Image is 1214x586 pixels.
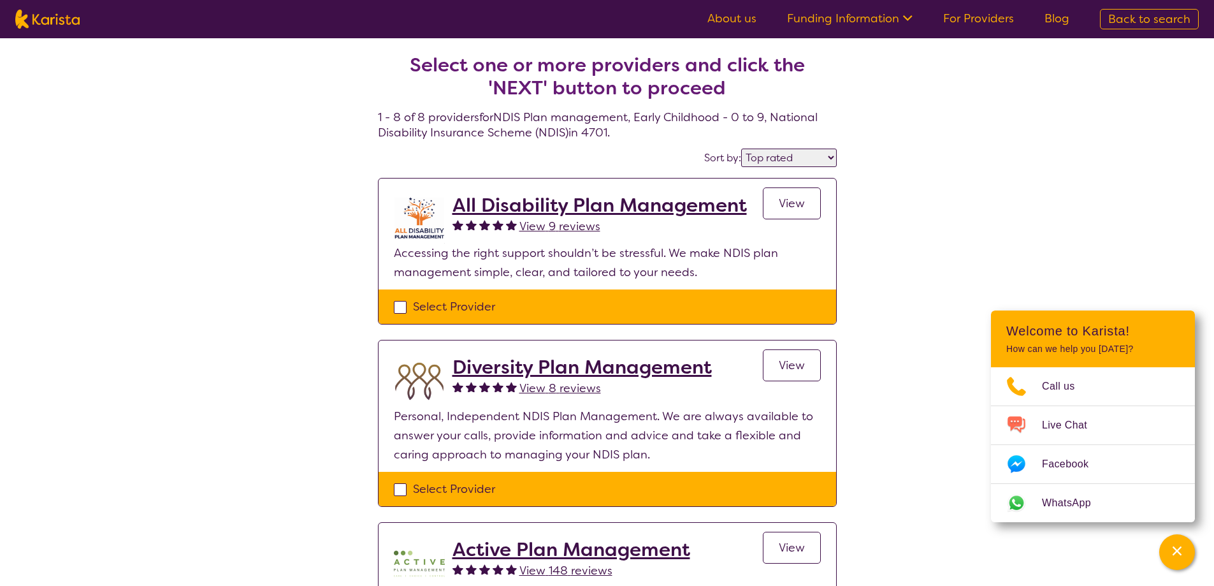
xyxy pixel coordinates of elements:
img: at5vqv0lot2lggohlylh.jpg [394,194,445,244]
img: fullstar [479,219,490,230]
a: Diversity Plan Management [452,356,712,379]
a: Funding Information [787,11,913,26]
a: Back to search [1100,9,1199,29]
a: Active Plan Management [452,538,690,561]
div: Channel Menu [991,311,1195,522]
span: WhatsApp [1042,494,1106,513]
span: View 8 reviews [519,381,601,396]
img: fullstar [466,219,477,230]
button: Channel Menu [1159,534,1195,570]
a: View 148 reviews [519,561,612,580]
img: fullstar [493,219,503,230]
a: For Providers [943,11,1014,26]
img: Karista logo [15,10,80,29]
a: About us [707,11,756,26]
span: View [779,358,805,373]
p: Personal, Independent NDIS Plan Management. We are always available to answer your calls, provide... [394,407,821,464]
img: fullstar [452,564,463,575]
img: fullstar [493,564,503,575]
span: View 9 reviews [519,219,600,234]
h2: Select one or more providers and click the 'NEXT' button to proceed [393,54,821,99]
img: fullstar [479,564,490,575]
a: Blog [1044,11,1069,26]
h4: 1 - 8 of 8 providers for NDIS Plan management , Early Childhood - 0 to 9 , National Disability In... [378,23,837,140]
img: fullstar [452,381,463,392]
span: Call us [1042,377,1090,396]
img: fullstar [506,381,517,392]
img: fullstar [452,219,463,230]
a: Web link opens in a new tab. [991,484,1195,522]
p: How can we help you [DATE]? [1006,344,1180,355]
a: View 8 reviews [519,379,601,398]
label: Sort by: [704,151,741,165]
span: Live Chat [1042,416,1102,435]
ul: Choose channel [991,367,1195,522]
span: View [779,196,805,211]
span: Back to search [1108,11,1190,27]
img: fullstar [479,381,490,392]
img: fullstar [466,564,477,575]
img: duqvjtfkvnzb31ymex15.png [394,356,445,407]
h2: Welcome to Karista! [1006,323,1180,339]
img: fullstar [466,381,477,392]
span: Facebook [1042,455,1104,474]
img: fullstar [493,381,503,392]
p: Accessing the right support shouldn’t be stressful. We make NDIS plan management simple, clear, a... [394,244,821,282]
a: View [763,187,821,219]
span: View 148 reviews [519,563,612,578]
a: View [763,532,821,564]
img: fullstar [506,564,517,575]
span: View [779,540,805,555]
img: fullstar [506,219,517,230]
a: View 9 reviews [519,217,600,236]
a: All Disability Plan Management [452,194,747,217]
a: View [763,349,821,381]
